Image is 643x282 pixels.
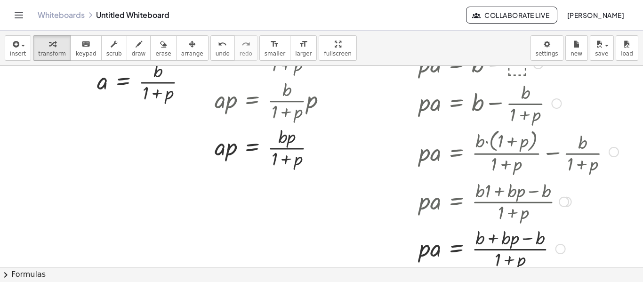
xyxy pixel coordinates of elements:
[295,50,312,57] span: larger
[132,50,146,57] span: draw
[530,35,563,61] button: settings
[590,35,614,61] button: save
[234,35,257,61] button: redoredo
[10,50,26,57] span: insert
[565,35,588,61] button: new
[270,39,279,50] i: format_size
[127,35,151,61] button: draw
[466,7,557,24] button: Collaborate Live
[101,35,127,61] button: scrub
[11,8,26,23] button: Toggle navigation
[81,39,90,50] i: keyboard
[324,50,351,57] span: fullscreen
[559,7,632,24] button: [PERSON_NAME]
[76,50,96,57] span: keypad
[38,10,85,20] a: Whiteboards
[259,35,290,61] button: format_sizesmaller
[319,35,356,61] button: fullscreen
[299,39,308,50] i: format_size
[536,50,558,57] span: settings
[33,35,71,61] button: transform
[218,39,227,50] i: undo
[616,35,638,61] button: load
[621,50,633,57] span: load
[150,35,176,61] button: erase
[571,50,582,57] span: new
[290,35,317,61] button: format_sizelarger
[176,35,209,61] button: arrange
[5,35,31,61] button: insert
[265,50,285,57] span: smaller
[595,50,608,57] span: save
[216,50,230,57] span: undo
[240,50,252,57] span: redo
[567,11,624,19] span: [PERSON_NAME]
[155,50,171,57] span: erase
[106,50,122,57] span: scrub
[241,39,250,50] i: redo
[71,35,102,61] button: keyboardkeypad
[38,50,66,57] span: transform
[474,11,549,19] span: Collaborate Live
[181,50,203,57] span: arrange
[210,35,235,61] button: undoundo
